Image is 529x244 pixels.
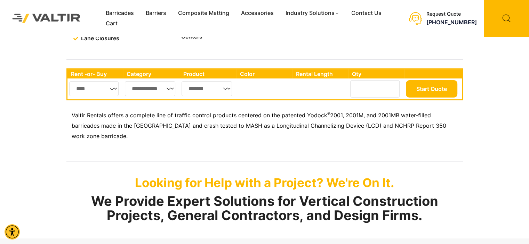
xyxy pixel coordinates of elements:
[292,69,348,78] th: Rental Length
[182,81,232,96] select: Single select
[345,8,387,18] a: Contact Us
[140,8,172,18] a: Barriers
[100,8,140,18] a: Barricades
[406,80,457,98] button: Start Quote
[125,81,176,96] select: Single select
[123,69,180,78] th: Category
[72,112,327,119] span: Valtir Rentals offers a complete line of traffic control products centered on the patented Yodock
[350,80,400,98] input: Number
[5,7,88,30] img: Valtir Rentals
[5,224,20,239] div: Accessibility Menu
[180,69,237,78] th: Product
[67,69,123,78] th: Rent -or- Buy
[66,194,463,223] h2: We Provide Expert Solutions for Vertical Construction Projects, General Contractors, and Design F...
[348,69,404,78] th: Qty
[66,175,463,190] p: Looking for Help with a Project? We're On It.
[69,81,119,96] select: Single select
[172,8,235,18] a: Composite Matting
[235,8,280,18] a: Accessories
[327,111,330,116] sup: ®
[79,33,119,44] span: Lane Closures
[426,19,477,26] a: call (888) 496-3625
[100,18,123,29] a: Cart
[280,8,345,18] a: Industry Solutions
[72,112,446,140] span: 2001, 2001M, and 2001MB water-filled barricades made in the [GEOGRAPHIC_DATA] and crash tested to...
[237,69,292,78] th: Color
[426,11,477,17] div: Request Quote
